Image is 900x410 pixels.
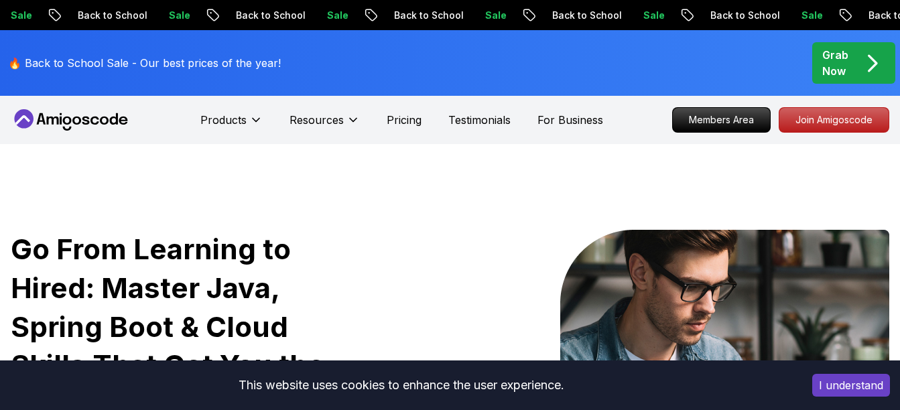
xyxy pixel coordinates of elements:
p: Join Amigoscode [779,108,889,132]
button: Accept cookies [812,374,890,397]
p: Back to School [346,9,438,22]
p: Sale [438,9,480,22]
a: Join Amigoscode [779,107,889,133]
p: Members Area [673,108,770,132]
a: Testimonials [448,112,511,128]
p: Back to School [30,9,121,22]
a: Pricing [387,112,422,128]
p: Sale [121,9,164,22]
p: Back to School [188,9,279,22]
p: 🔥 Back to School Sale - Our best prices of the year! [8,55,281,71]
button: Resources [290,112,360,139]
p: Sale [279,9,322,22]
p: Back to School [663,9,754,22]
a: Members Area [672,107,771,133]
p: Sale [596,9,639,22]
p: Resources [290,112,344,128]
a: For Business [537,112,603,128]
div: This website uses cookies to enhance the user experience. [10,370,792,400]
p: Grab Now [822,47,848,79]
p: Back to School [505,9,596,22]
button: Products [200,112,263,139]
p: Products [200,112,247,128]
p: Sale [754,9,797,22]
